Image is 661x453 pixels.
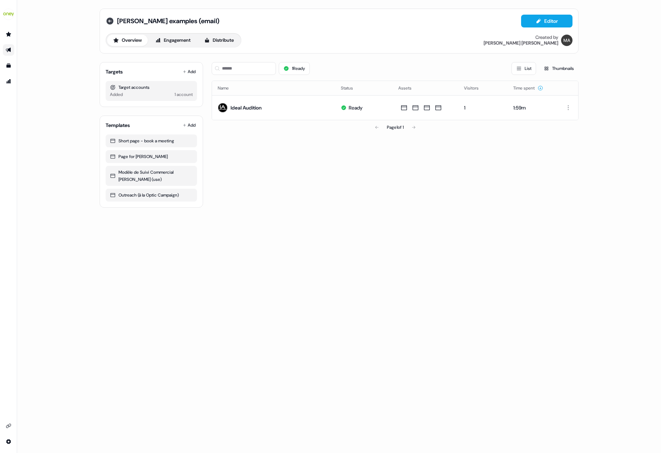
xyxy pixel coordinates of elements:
[3,420,14,432] a: Go to integrations
[484,40,558,46] div: [PERSON_NAME] [PERSON_NAME]
[511,62,536,75] button: List
[198,35,240,46] button: Distribute
[513,104,549,111] div: 1:59m
[110,137,193,144] div: Short page - book a meeting
[117,17,220,25] span: [PERSON_NAME] examples (email)
[231,104,262,111] div: Ideal Audition
[341,82,362,95] button: Status
[387,124,404,131] div: Page 1 of 1
[175,91,193,98] div: 1 account
[464,82,487,95] button: Visitors
[110,91,123,98] div: Added
[3,60,14,71] a: Go to templates
[279,62,310,75] button: 1Ready
[181,67,197,77] button: Add
[110,153,193,160] div: Page for [PERSON_NAME]
[349,104,363,111] div: Ready
[149,35,197,46] button: Engagement
[521,15,572,27] button: Editor
[521,18,572,26] a: Editor
[110,169,193,183] div: Modèle de Suivi Commercial [PERSON_NAME] (use)
[107,35,148,46] button: Overview
[110,192,193,199] div: Outreach (à la Optic Campaign)
[3,436,14,447] a: Go to integrations
[3,29,14,40] a: Go to prospects
[464,104,502,111] div: 1
[110,84,193,91] div: Target accounts
[539,62,579,75] button: Thumbnails
[106,122,130,129] div: Templates
[181,120,197,130] button: Add
[513,82,543,95] button: Time spent
[3,76,14,87] a: Go to attribution
[3,44,14,56] a: Go to outbound experience
[535,35,558,40] div: Created by
[561,35,572,46] img: Marie
[393,81,458,95] th: Assets
[218,82,237,95] button: Name
[106,68,123,75] div: Targets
